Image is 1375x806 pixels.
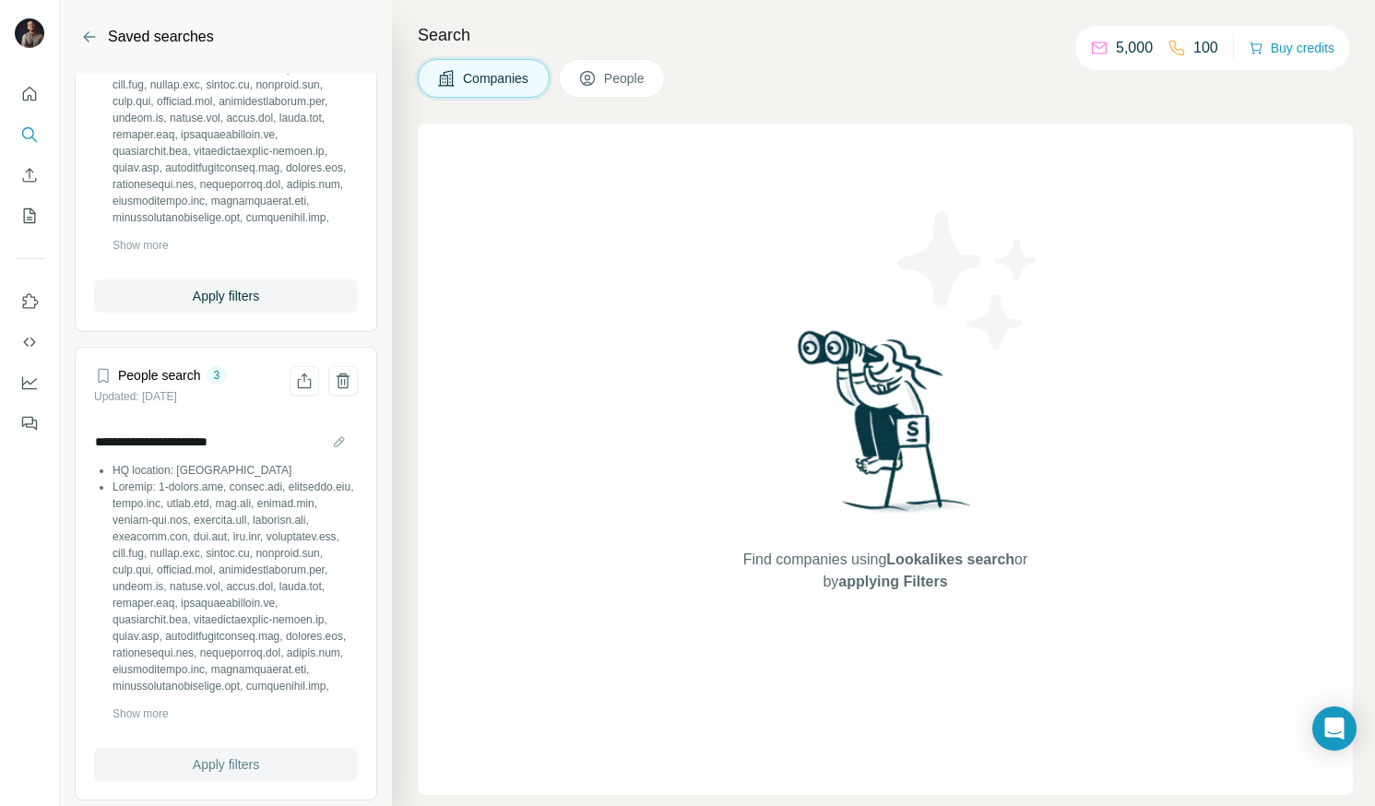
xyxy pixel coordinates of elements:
button: Dashboard [15,366,44,399]
button: Show more [113,237,169,254]
small: Updated: [DATE] [94,390,177,403]
div: 3 [207,367,228,384]
span: People [604,69,646,88]
h4: People search [118,366,201,385]
button: Show more [113,705,169,722]
button: Back [75,22,104,52]
span: Find companies using or by [738,549,1033,593]
button: Use Surfe on LinkedIn [15,285,44,318]
button: Enrich CSV [15,159,44,192]
button: Quick start [15,77,44,111]
input: Search name [94,429,358,455]
h2: Saved searches [108,26,214,48]
p: 100 [1193,37,1218,59]
span: Companies [463,69,530,88]
button: Delete saved search [328,366,358,396]
div: Open Intercom Messenger [1312,706,1357,751]
img: Surfe Illustration - Stars [885,197,1051,363]
li: HQ location: [GEOGRAPHIC_DATA] [113,462,358,479]
img: Surfe Illustration - Woman searching with binoculars [789,326,981,531]
button: Share filters [290,366,319,396]
h4: Search [418,22,1353,48]
span: Apply filters [193,287,259,305]
span: Lookalikes search [886,551,1014,567]
p: 5,000 [1116,37,1153,59]
button: My lists [15,199,44,232]
button: Feedback [15,407,44,440]
img: Avatar [15,18,44,48]
span: applying Filters [838,574,947,589]
span: Apply filters [193,755,259,774]
button: Buy credits [1249,35,1334,61]
button: Search [15,118,44,151]
button: Apply filters [94,748,358,781]
button: Apply filters [94,279,358,313]
button: Use Surfe API [15,326,44,359]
